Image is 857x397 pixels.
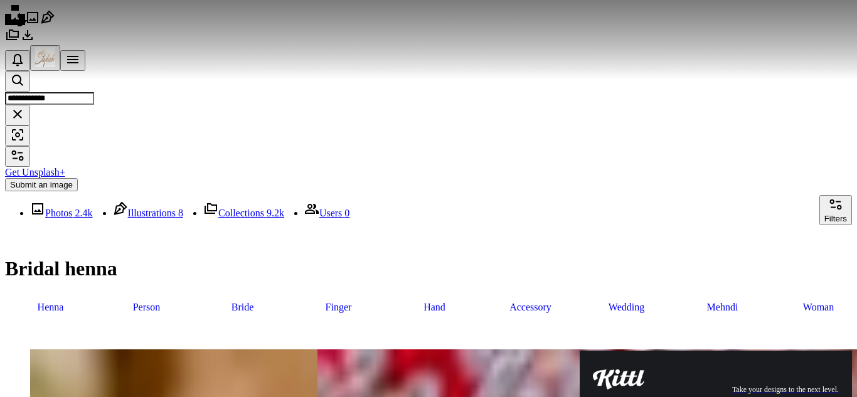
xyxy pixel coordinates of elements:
[30,208,93,218] a: Photos 2.4k
[304,208,349,218] a: Users 0
[819,195,852,225] button: Filters
[5,295,96,319] a: henna
[101,295,192,319] a: person
[25,16,40,27] a: Photos
[178,208,183,218] span: 8
[5,105,30,125] button: Clear
[732,384,839,395] span: Take your designs to the next level.
[5,71,852,146] form: Find visuals sitewide
[389,295,480,319] a: hand
[5,167,65,177] a: Get Unsplash+
[677,295,768,319] a: mehndi
[344,208,349,218] span: 0
[113,208,183,218] a: Illustrations 8
[593,369,644,389] img: file-1711049718225-ad48364186d3image
[203,208,284,218] a: Collections 9.2k
[267,208,284,218] span: 9.2k
[5,71,30,92] button: Search Unsplash
[293,295,384,319] a: finger
[485,295,576,319] a: accessory
[581,295,672,319] a: wedding
[35,47,55,67] img: Avatar of user Stylish Henna
[5,146,30,167] button: Filters
[5,178,78,191] button: Submit an image
[5,34,20,45] a: Collections
[5,16,25,27] a: Home — Unsplash
[30,45,60,71] button: Profile
[5,257,852,280] h1: Bridal henna
[5,125,30,146] button: Visual search
[75,208,93,218] span: 2.4k
[197,295,288,319] a: bride
[20,34,35,45] a: Download History
[5,50,30,71] button: Notifications
[40,16,55,27] a: Illustrations
[60,50,85,71] button: Menu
